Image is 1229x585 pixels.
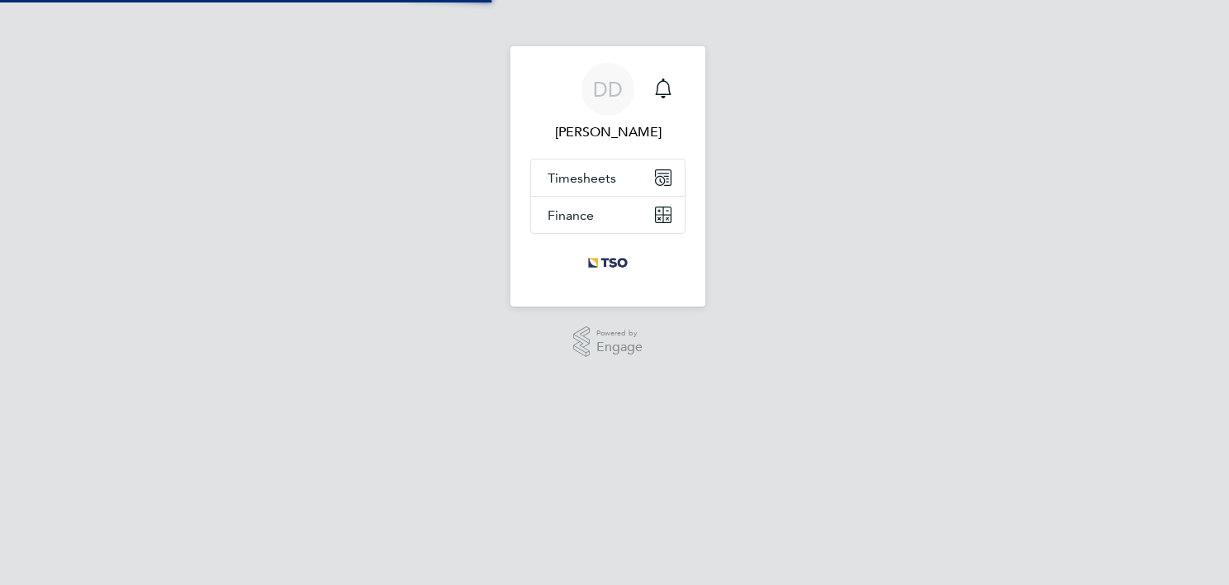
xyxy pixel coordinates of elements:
[530,122,686,142] span: Deslyn Darbeau
[531,159,685,196] button: Timesheets
[510,46,705,307] nav: Main navigation
[548,207,594,223] span: Finance
[530,63,686,142] a: DD[PERSON_NAME]
[548,170,616,186] span: Timesheets
[596,326,643,340] span: Powered by
[573,326,643,358] a: Powered byEngage
[593,78,623,100] span: DD
[579,250,637,277] img: tso-uk-logo-retina.png
[531,197,685,233] button: Finance
[596,340,643,354] span: Engage
[530,250,686,277] a: Go to home page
